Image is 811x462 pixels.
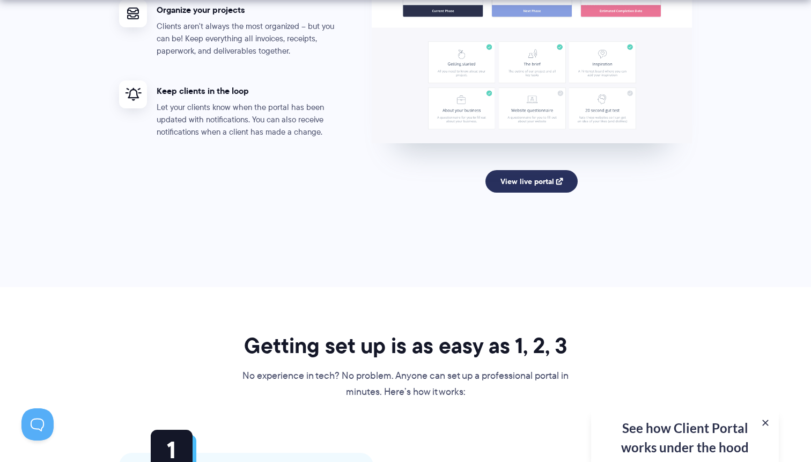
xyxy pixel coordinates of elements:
p: No experience in tech? No problem. Anyone can set up a professional portal in minutes. Here’s how... [241,368,570,400]
h4: Organize your projects [157,4,339,16]
p: Let your clients know when the portal has been updated with notifications. You can also receive n... [157,101,339,138]
h2: Getting set up is as easy as 1, 2, 3 [241,332,570,359]
iframe: Toggle Customer Support [21,408,54,441]
a: View live portal [485,170,578,193]
p: Clients aren't always the most organized – but you can be! Keep everything all invoices, receipts... [157,20,339,57]
h4: Keep clients in the loop [157,85,339,97]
